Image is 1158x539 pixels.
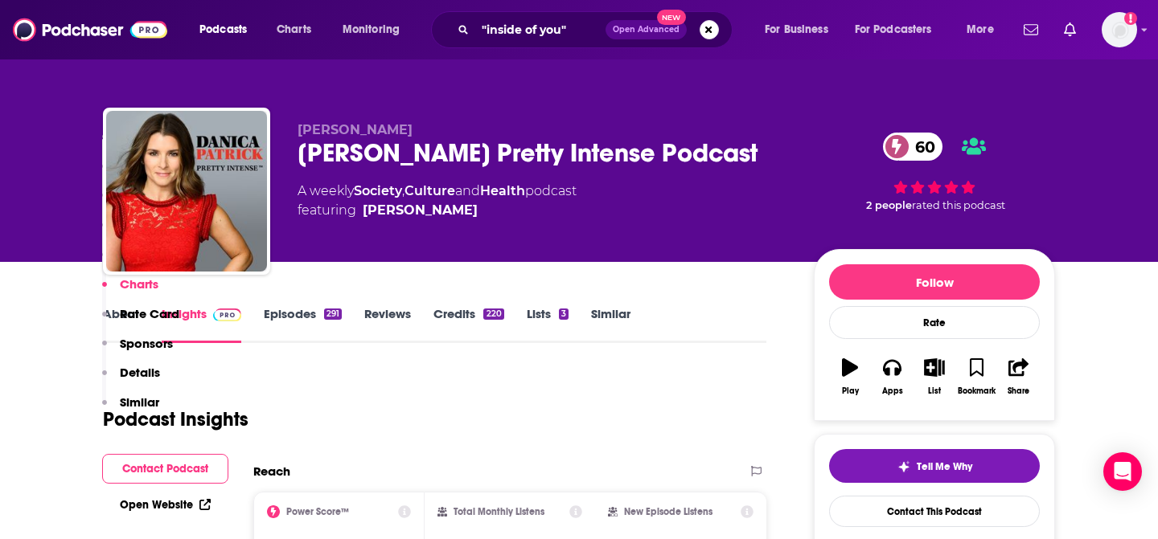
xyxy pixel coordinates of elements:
button: open menu [754,17,848,43]
a: Show notifications dropdown [1017,16,1045,43]
p: Sponsors [120,336,173,351]
span: featuring [298,201,577,220]
span: , [402,183,404,198]
a: 60 [883,133,943,161]
a: Culture [404,183,455,198]
button: Play [829,348,871,406]
button: Share [998,348,1040,406]
button: Show profile menu [1102,12,1137,47]
span: [PERSON_NAME] [298,122,413,137]
span: 60 [899,133,943,161]
h2: Power Score™ [286,506,349,517]
span: More [967,18,994,41]
button: open menu [955,17,1014,43]
a: Credits220 [433,306,503,343]
button: Sponsors [102,336,173,365]
a: Contact This Podcast [829,496,1040,527]
span: Monitoring [343,18,400,41]
p: Details [120,365,160,380]
a: Charts [266,17,321,43]
button: open menu [331,17,421,43]
div: Play [842,386,859,396]
div: A weekly podcast [298,182,577,220]
a: Show notifications dropdown [1057,16,1082,43]
span: 2 people [866,199,912,211]
button: open menu [188,17,268,43]
span: rated this podcast [912,199,1005,211]
button: Rate Card [102,306,179,336]
span: Tell Me Why [917,460,972,473]
input: Search podcasts, credits, & more... [475,17,606,43]
p: Rate Card [120,306,179,321]
div: Search podcasts, credits, & more... [446,11,748,48]
a: Episodes291 [264,306,342,343]
button: open menu [844,17,955,43]
button: List [914,348,955,406]
span: New [657,10,686,25]
h2: New Episode Listens [624,506,712,517]
a: Similar [591,306,630,343]
a: Society [354,183,402,198]
button: tell me why sparkleTell Me Why [829,449,1040,483]
a: Open Website [120,498,211,512]
h2: Total Monthly Listens [454,506,544,517]
button: Details [102,365,160,394]
div: List [928,386,941,396]
button: Open AdvancedNew [606,20,687,39]
a: Danica Patrick [363,201,478,220]
div: Open Intercom Messenger [1103,452,1142,491]
div: Apps [882,386,903,396]
a: Reviews [364,306,411,343]
button: Similar [102,394,159,424]
div: 220 [483,308,503,320]
a: Health [480,183,525,198]
div: 291 [324,308,342,320]
span: Charts [277,18,311,41]
div: 3 [559,308,569,320]
div: Bookmark [958,386,996,396]
span: Podcasts [199,18,247,41]
img: tell me why sparkle [897,460,910,473]
span: Open Advanced [613,26,680,34]
p: Similar [120,394,159,410]
img: User Profile [1102,12,1137,47]
span: For Podcasters [855,18,932,41]
button: Follow [829,264,1040,300]
div: Rate [829,306,1040,339]
span: Logged in as brismall [1102,12,1137,47]
a: Lists3 [527,306,569,343]
span: and [455,183,480,198]
span: For Business [765,18,828,41]
img: Podchaser - Follow, Share and Rate Podcasts [13,14,167,45]
button: Apps [871,348,913,406]
button: Contact Podcast [102,454,228,484]
button: Bookmark [955,348,997,406]
h2: Reach [253,463,290,479]
svg: Add a profile image [1124,12,1137,25]
img: Danica Patrick Pretty Intense Podcast [106,111,267,272]
div: 60 2 peoplerated this podcast [814,122,1055,222]
div: Share [1008,386,1029,396]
